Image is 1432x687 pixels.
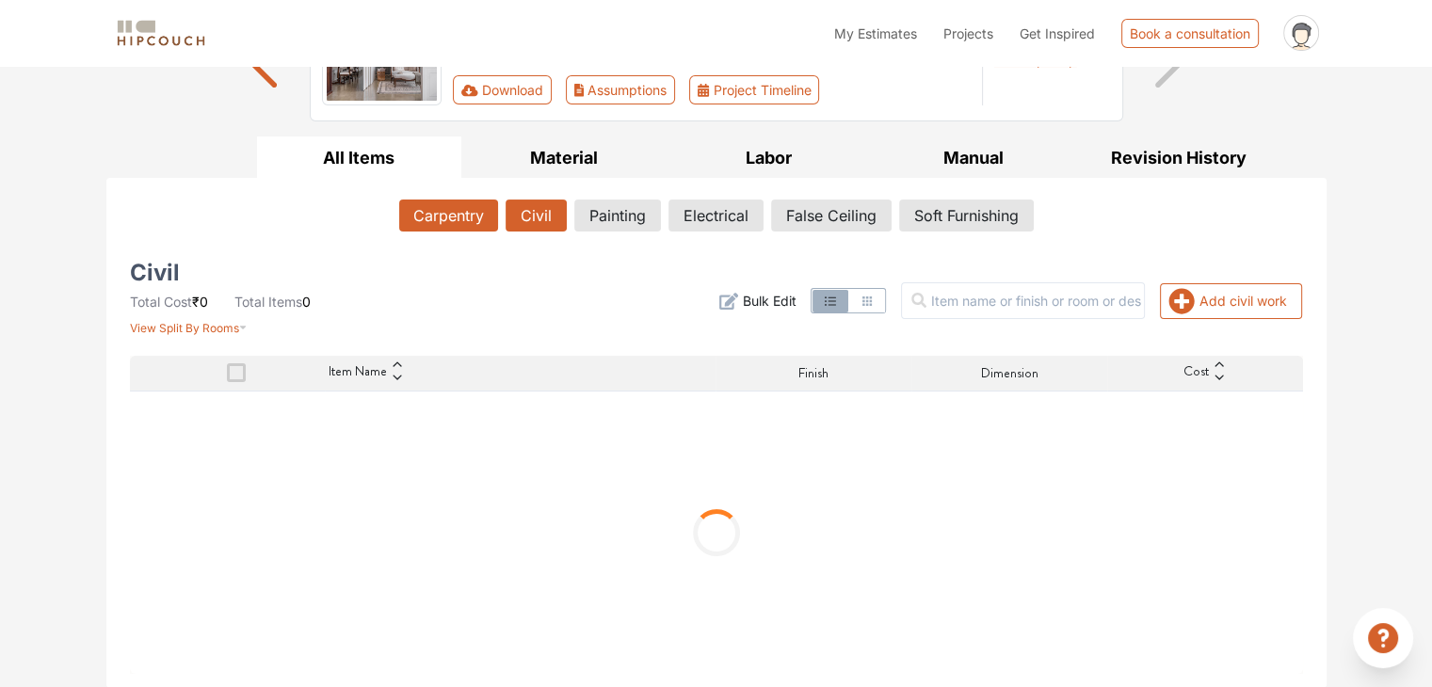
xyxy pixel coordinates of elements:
button: Painting [574,200,661,232]
button: Manual [871,136,1076,179]
span: Total Items [234,294,302,310]
span: ₹0 [192,294,208,310]
span: Get Inspired [1020,25,1095,41]
span: logo-horizontal.svg [114,12,208,55]
span: Item Name [329,361,387,384]
button: False Ceiling [771,200,892,232]
li: 0 [234,292,311,312]
button: Bulk Edit [719,291,796,311]
button: Civil [506,200,567,232]
span: View Split By Rooms [130,321,239,335]
span: Finish [798,363,829,383]
div: First group [453,75,834,104]
span: Total Cost [130,294,192,310]
button: Project Timeline [689,75,819,104]
button: Material [461,136,667,179]
span: Bulk Edit [742,291,796,311]
button: Soft Furnishing [899,200,1034,232]
span: Dimension [980,363,1038,383]
button: Assumptions [566,75,676,104]
div: Book a consultation [1121,19,1259,48]
button: Download [453,75,552,104]
span: Cost [1183,361,1209,384]
span: View Split Up [994,52,1077,68]
input: Item name or finish or room or description [901,282,1145,319]
button: Add civil work [1160,283,1302,319]
img: logo-horizontal.svg [114,17,208,50]
button: Carpentry [399,200,498,232]
button: Electrical [668,200,764,232]
button: Revision History [1076,136,1281,179]
span: My Estimates [834,25,917,41]
h5: Civil [130,265,180,280]
button: All Items [257,136,462,179]
button: View Split By Rooms [130,312,248,337]
div: Toolbar with button groups [453,75,971,104]
button: Labor [667,136,872,179]
span: Projects [943,25,993,41]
